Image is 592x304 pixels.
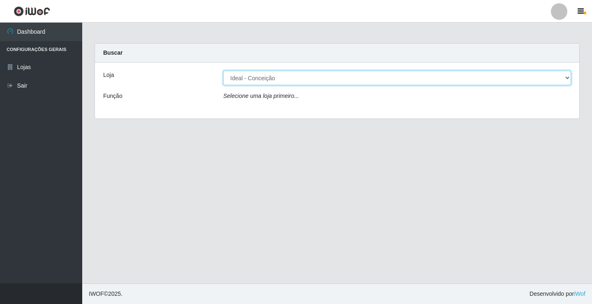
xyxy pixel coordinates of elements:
[103,71,114,79] label: Loja
[14,6,50,16] img: CoreUI Logo
[89,290,123,298] span: © 2025 .
[223,93,299,99] i: Selecione uma loja primeiro...
[103,49,123,56] strong: Buscar
[530,290,585,298] span: Desenvolvido por
[574,290,585,297] a: iWof
[103,92,123,100] label: Função
[89,290,104,297] span: IWOF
